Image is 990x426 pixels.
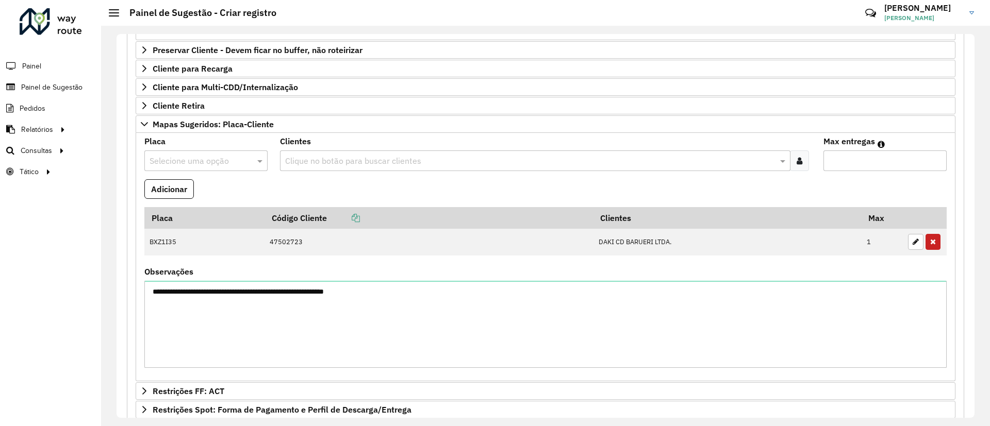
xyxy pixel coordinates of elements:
[153,83,298,91] span: Cliente para Multi-CDD/Internalização
[144,135,166,147] label: Placa
[593,207,861,229] th: Clientes
[136,401,955,418] a: Restrições Spot: Forma de Pagamento e Perfil de Descarga/Entrega
[136,41,955,59] a: Preservar Cliente - Devem ficar no buffer, não roteirizar
[136,133,955,382] div: Mapas Sugeridos: Placa-Cliente
[144,179,194,199] button: Adicionar
[153,101,205,110] span: Cliente Retira
[21,124,53,135] span: Relatórios
[136,382,955,400] a: Restrições FF: ACT
[862,229,903,255] td: 1
[22,61,41,72] span: Painel
[136,115,955,133] a: Mapas Sugeridos: Placa-Cliente
[280,135,311,147] label: Clientes
[153,64,233,73] span: Cliente para Recarga
[144,229,265,255] td: BXZ1I35
[153,120,274,128] span: Mapas Sugeridos: Placa-Cliente
[265,229,593,255] td: 47502723
[884,13,962,23] span: [PERSON_NAME]
[144,265,193,278] label: Observações
[153,405,411,414] span: Restrições Spot: Forma de Pagamento e Perfil de Descarga/Entrega
[119,7,276,19] h2: Painel de Sugestão - Criar registro
[823,135,875,147] label: Max entregas
[878,140,885,148] em: Máximo de clientes que serão colocados na mesma rota com os clientes informados
[20,166,39,177] span: Tático
[144,207,265,229] th: Placa
[153,46,362,54] span: Preservar Cliente - Devem ficar no buffer, não roteirizar
[136,60,955,77] a: Cliente para Recarga
[136,97,955,114] a: Cliente Retira
[593,229,861,255] td: DAKI CD BARUERI LTDA.
[862,207,903,229] th: Max
[327,213,360,223] a: Copiar
[136,78,955,96] a: Cliente para Multi-CDD/Internalização
[884,3,962,13] h3: [PERSON_NAME]
[265,207,593,229] th: Código Cliente
[21,145,52,156] span: Consultas
[20,103,45,114] span: Pedidos
[153,387,224,395] span: Restrições FF: ACT
[860,2,882,24] a: Contato Rápido
[21,82,82,93] span: Painel de Sugestão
